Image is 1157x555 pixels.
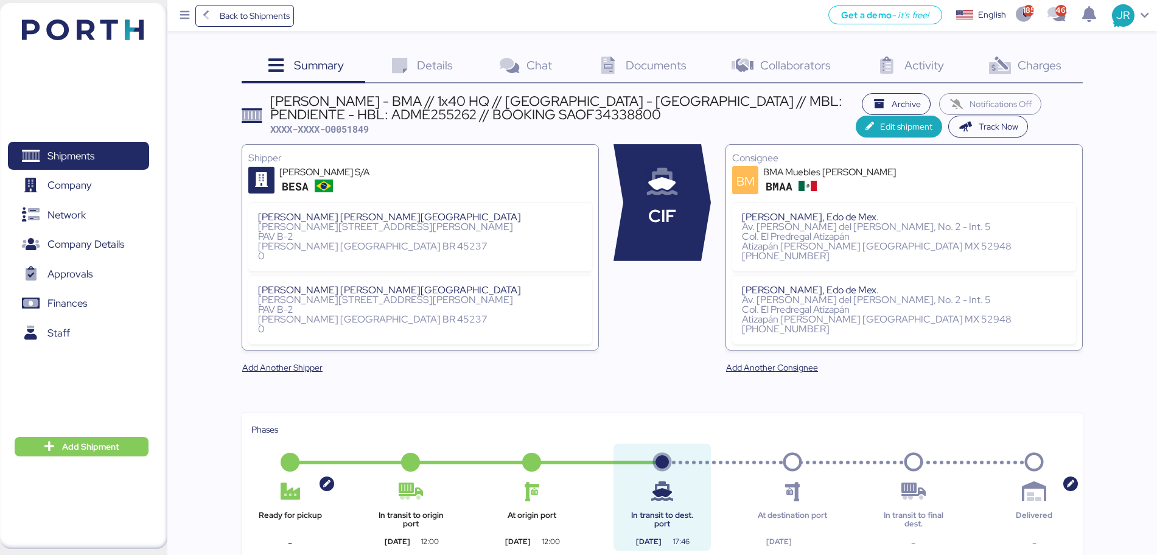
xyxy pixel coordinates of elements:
span: JR [1116,7,1130,23]
div: [DATE] [372,536,422,547]
div: [PHONE_NUMBER] [742,251,1066,261]
div: Col. El Predregal Atizapán [742,232,1066,242]
a: Company [8,172,149,200]
button: Add Shipment [15,437,149,456]
div: Atizapán [PERSON_NAME] [GEOGRAPHIC_DATA] MX 52948 [742,242,1066,251]
span: Archive [892,97,921,111]
span: Track Now [979,119,1018,134]
div: Delivered [995,511,1073,529]
div: [PHONE_NUMBER] [742,324,1066,334]
div: [DATE] [753,536,804,547]
div: [PERSON_NAME], Edo de Mex. [742,285,1066,295]
a: Company Details [8,231,149,259]
button: Archive [862,93,931,115]
span: Summary [294,57,344,73]
button: Add Another Shipper [232,357,332,379]
div: [DATE] [623,536,674,547]
span: Documents [626,57,687,73]
div: In transit to dest. port [623,511,701,529]
span: BM [736,172,755,190]
button: Menu [175,5,195,26]
div: In transit to origin port [372,511,450,529]
span: CIF [648,203,676,229]
div: [PERSON_NAME] [PERSON_NAME][GEOGRAPHIC_DATA] [258,285,582,295]
span: Add Another Shipper [242,360,323,375]
div: Av. [PERSON_NAME] del [PERSON_NAME], No. 2 - Int. 5 [742,295,1066,305]
div: Col. El Predregal Atizapán [742,305,1066,315]
span: Finances [47,295,87,312]
div: [PERSON_NAME] [GEOGRAPHIC_DATA] BR 45237 [258,242,582,251]
div: 0 [258,251,582,261]
div: 0 [258,324,582,334]
div: Atizapán [PERSON_NAME] [GEOGRAPHIC_DATA] MX 52948 [742,315,1066,324]
a: Staff [8,319,149,347]
div: At origin port [493,511,571,529]
span: Company Details [47,236,124,253]
div: [PERSON_NAME], Edo de Mex. [742,212,1066,222]
div: - [995,536,1073,551]
div: 12:00 [410,536,450,547]
span: Staff [47,324,70,342]
div: English [978,9,1006,21]
button: Notifications Off [939,93,1041,115]
a: Finances [8,290,149,318]
span: XXXX-XXXX-O0051849 [270,123,369,135]
div: [PERSON_NAME][STREET_ADDRESS][PERSON_NAME] [258,295,582,305]
span: Notifications Off [970,97,1032,111]
div: Phases [251,423,1073,436]
div: Consignee [732,151,1076,166]
div: [PERSON_NAME] S/A [279,166,425,179]
div: [DATE] [493,536,544,547]
div: [PERSON_NAME] [PERSON_NAME][GEOGRAPHIC_DATA] [258,212,582,222]
span: Activity [904,57,944,73]
a: Back to Shipments [195,5,295,27]
div: At destination port [753,511,831,529]
div: - [875,536,953,551]
div: [PERSON_NAME] - BMA // 1x40 HQ // [GEOGRAPHIC_DATA] - [GEOGRAPHIC_DATA] // MBL: PENDIENTE - HBL: ... [270,94,855,122]
div: [PERSON_NAME] [GEOGRAPHIC_DATA] BR 45237 [258,315,582,324]
div: 12:00 [531,536,570,547]
a: Approvals [8,260,149,288]
a: Shipments [8,142,149,170]
span: Add Shipment [62,439,119,454]
div: [PERSON_NAME][STREET_ADDRESS][PERSON_NAME] [258,222,582,232]
div: PAV B-2 [258,232,582,242]
div: BMA Muebles [PERSON_NAME] [763,166,909,179]
div: Shipper [248,151,592,166]
div: 17:46 [662,536,701,547]
span: Network [47,206,86,224]
span: Approvals [47,265,93,283]
span: Add Another Consignee [726,360,818,375]
a: Network [8,201,149,229]
div: Av. [PERSON_NAME] del [PERSON_NAME], No. 2 - Int. 5 [742,222,1066,232]
span: Shipments [47,147,94,165]
span: Collaborators [760,57,831,73]
button: Add Another Consignee [716,357,828,379]
span: Back to Shipments [220,9,290,23]
button: Track Now [948,116,1028,138]
div: PAV B-2 [258,305,582,315]
span: Chat [526,57,552,73]
div: In transit to final dest. [875,511,953,529]
span: Company [47,176,92,194]
button: Edit shipment [856,116,943,138]
div: Ready for pickup [251,511,329,529]
span: Details [417,57,453,73]
div: - [251,536,329,551]
span: Edit shipment [880,119,932,134]
span: Charges [1018,57,1061,73]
